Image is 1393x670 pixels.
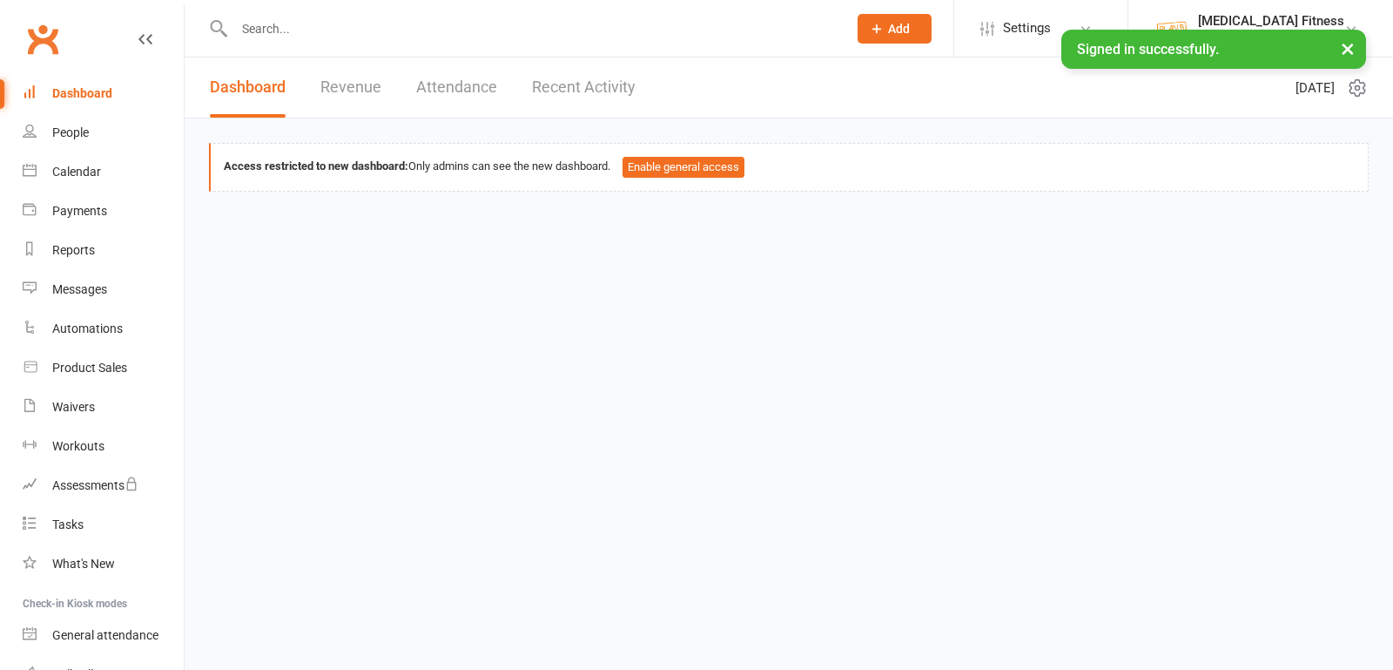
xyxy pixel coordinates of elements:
[52,125,89,139] div: People
[23,505,184,545] a: Tasks
[52,478,138,492] div: Assessments
[229,17,835,41] input: Search...
[52,361,127,375] div: Product Sales
[23,466,184,505] a: Assessments
[52,628,158,642] div: General attendance
[52,557,115,571] div: What's New
[622,157,744,178] button: Enable general access
[1332,30,1363,67] button: ×
[1003,9,1051,48] span: Settings
[52,204,107,218] div: Payments
[23,192,184,231] a: Payments
[52,518,84,531] div: Tasks
[52,243,95,257] div: Reports
[52,282,107,296] div: Messages
[52,321,123,335] div: Automations
[23,388,184,427] a: Waivers
[23,427,184,466] a: Workouts
[532,58,636,118] a: Recent Activity
[1198,29,1344,44] div: [MEDICAL_DATA] Fitness
[1198,13,1344,29] div: [MEDICAL_DATA] Fitness
[52,86,112,100] div: Dashboard
[224,159,408,173] strong: Access restricted to new dashboard:
[1295,78,1335,98] span: [DATE]
[23,270,184,309] a: Messages
[320,58,381,118] a: Revenue
[224,157,1355,178] div: Only admins can see the new dashboard.
[52,165,101,179] div: Calendar
[210,58,286,118] a: Dashboard
[23,231,184,270] a: Reports
[888,22,910,36] span: Add
[416,58,497,118] a: Attendance
[23,349,184,388] a: Product Sales
[858,14,932,44] button: Add
[52,400,95,414] div: Waivers
[23,545,184,584] a: What's New
[21,17,64,61] a: Clubworx
[1077,41,1219,58] span: Signed in successfully.
[1154,11,1189,46] img: thumb_image1569280052.png
[23,152,184,192] a: Calendar
[23,309,184,349] a: Automations
[23,616,184,655] a: General attendance kiosk mode
[52,439,104,453] div: Workouts
[23,113,184,152] a: People
[23,74,184,113] a: Dashboard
